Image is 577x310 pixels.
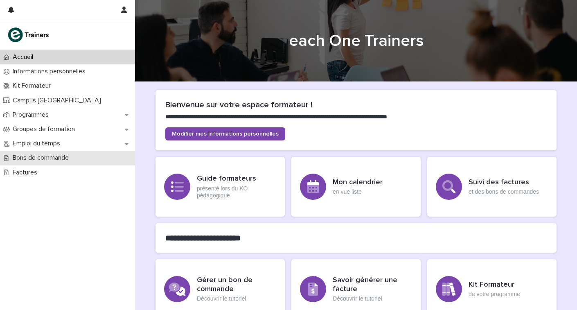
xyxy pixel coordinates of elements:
a: Modifier mes informations personnelles [165,127,285,140]
h3: Suivi des factures [469,178,539,187]
a: Guide formateursprésenté lors du KO pédagogique [156,157,285,217]
p: Campus [GEOGRAPHIC_DATA] [9,97,108,104]
h3: Kit Formateur [469,281,520,290]
p: et des bons de commandes [469,188,539,195]
p: présenté lors du KO pédagogique [197,185,276,199]
a: Suivi des factureset des bons de commandes [427,157,557,217]
p: Emploi du temps [9,140,67,147]
h3: Gérer un bon de commande [197,276,276,294]
p: en vue liste [333,188,383,195]
h2: Bienvenue sur votre espace formateur ! [165,100,547,110]
h1: each One Trainers [156,31,557,51]
p: Bons de commande [9,154,75,162]
p: Groupes de formation [9,125,81,133]
a: Mon calendrieren vue liste [291,157,421,217]
p: Découvrir le tutoriel [197,295,276,302]
p: Découvrir le tutoriel [333,295,412,302]
span: Modifier mes informations personnelles [172,131,279,137]
p: Informations personnelles [9,68,92,75]
p: Kit Formateur [9,82,57,90]
img: K0CqGN7SDeD6s4JG8KQk [7,27,52,43]
p: Programmes [9,111,55,119]
p: Accueil [9,53,40,61]
h3: Guide formateurs [197,174,276,183]
h3: Mon calendrier [333,178,383,187]
p: Factures [9,169,44,176]
p: de votre programme [469,291,520,298]
h3: Savoir générer une facture [333,276,412,294]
